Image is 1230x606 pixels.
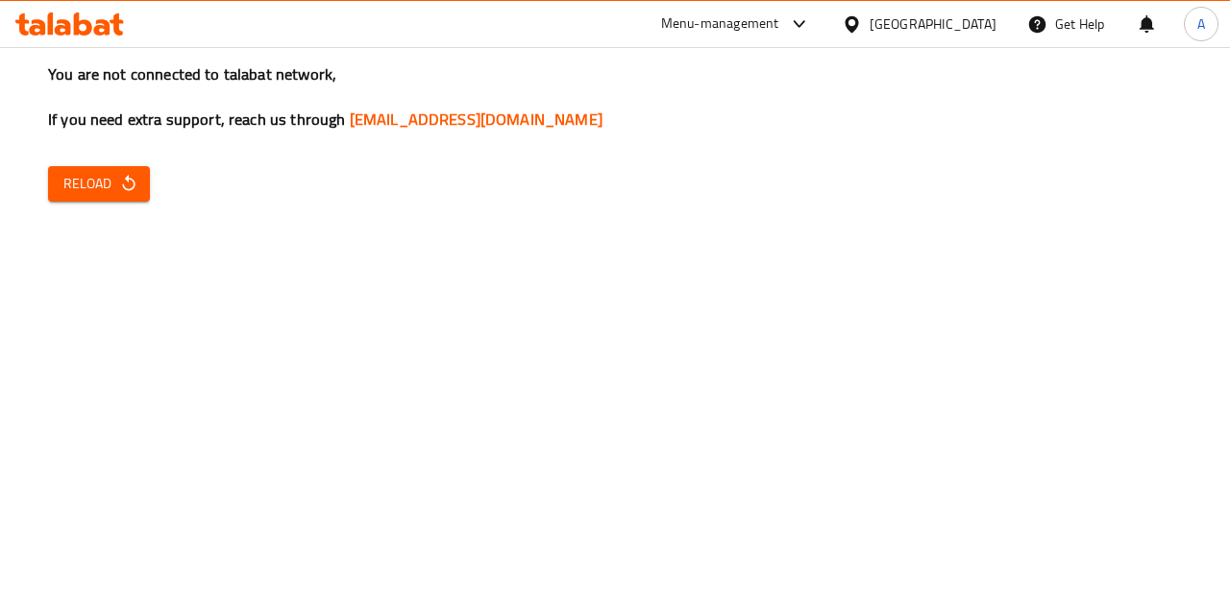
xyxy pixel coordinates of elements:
[48,166,150,202] button: Reload
[350,105,603,133] a: [EMAIL_ADDRESS][DOMAIN_NAME]
[1197,13,1205,35] span: A
[870,13,996,35] div: [GEOGRAPHIC_DATA]
[48,63,1182,131] h3: You are not connected to talabat network, If you need extra support, reach us through
[63,172,135,196] span: Reload
[661,12,779,36] div: Menu-management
